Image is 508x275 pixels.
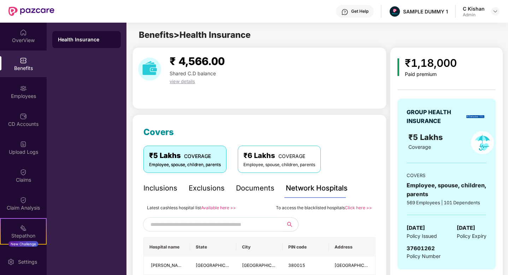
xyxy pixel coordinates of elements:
[20,169,27,176] img: svg+xml;base64,PHN2ZyBpZD0iQ2xhaW0iIHhtbG5zPSJodHRwOi8vd3d3LnczLm9yZy8yMDAwL3N2ZyIgd2lkdGg9IjIwIi...
[170,78,195,84] span: view details
[341,8,348,16] img: svg+xml;base64,PHN2ZyBpZD0iSGVscC0zMngzMiIgeG1sbnM9Imh0dHA6Ly93d3cudzMub3JnLzIwMDAvc3ZnIiB3aWR0aD...
[351,8,368,14] div: Get Help
[20,29,27,36] img: svg+xml;base64,PHN2ZyBpZD0iSG9tZSIgeG1sbnM9Imh0dHA6Ly93d3cudzMub3JnLzIwMDAvc3ZnIiB3aWR0aD0iMjAiIG...
[335,263,379,268] span: [GEOGRAPHIC_DATA]
[149,150,221,161] div: ₹5 Lakhs
[408,144,431,150] span: Coverage
[281,217,299,232] button: search
[457,232,486,240] span: Policy Expiry
[407,224,425,232] span: [DATE]
[407,181,486,199] div: Employee, spouse, children, parents
[184,153,211,159] span: COVERAGE
[283,238,329,257] th: PIN code
[286,183,348,194] div: Network Hospitals
[276,205,345,210] span: To access the blacklisted hospitals
[397,58,399,76] img: icon
[236,257,283,275] td: Ahmedabad
[236,183,274,194] div: Documents
[329,257,375,275] td: 202 2nd Floor, Titanium City Centre Mall
[408,133,445,142] span: ₹5 Lakhs
[407,108,464,125] div: GROUP HEALTH INSURANCE
[345,205,372,210] a: Click here >>
[243,162,315,168] div: Employee, spouse, children, parents
[463,5,485,12] div: C Kishan
[20,141,27,148] img: svg+xml;base64,PHN2ZyBpZD0iVXBsb2FkX0xvZ3MiIGRhdGEtbmFtZT0iVXBsb2FkIExvZ3MiIHhtbG5zPSJodHRwOi8vd3...
[138,58,161,81] img: download
[407,172,486,179] div: COVERS
[139,30,250,40] span: Benefits > Health Insurance
[288,263,305,268] span: 380015
[20,85,27,92] img: svg+xml;base64,PHN2ZyBpZD0iRW1wbG95ZWVzIiB4bWxucz0iaHR0cDovL3d3dy53My5vcmcvMjAwMC9zdmciIHdpZHRoPS...
[390,6,400,17] img: Pazcare_Alternative_logo-01-01.png
[335,244,370,250] span: Address
[8,7,54,16] img: New Pazcare Logo
[407,199,486,206] div: 569 Employees | 101 Dependents
[281,222,298,227] span: search
[16,258,39,265] div: Settings
[143,183,177,194] div: Inclusions
[190,238,236,257] th: State
[143,127,174,137] span: Covers
[1,232,46,239] div: Stepathon
[405,55,457,71] div: ₹1,18,000
[201,205,236,210] a: Available here >>
[466,115,484,118] img: insurerLogo
[170,55,225,68] span: ₹ 4,566.00
[20,197,27,204] img: svg+xml;base64,PHN2ZyBpZD0iQ2xhaW0iIHhtbG5zPSJodHRwOi8vd3d3LnczLm9yZy8yMDAwL3N2ZyIgd2lkdGg9IjIwIi...
[20,224,27,232] img: svg+xml;base64,PHN2ZyB4bWxucz0iaHR0cDovL3d3dy53My5vcmcvMjAwMC9zdmciIHdpZHRoPSIyMSIgaGVpZ2h0PSIyMC...
[405,71,457,77] div: Paid premium
[20,113,27,120] img: svg+xml;base64,PHN2ZyBpZD0iQ0RfQWNjb3VudHMiIGRhdGEtbmFtZT0iQ0QgQWNjb3VudHMiIHhtbG5zPSJodHRwOi8vd3...
[457,224,475,232] span: [DATE]
[151,263,229,268] span: [PERSON_NAME] EYE CARE HOSPITAL
[492,8,498,14] img: svg+xml;base64,PHN2ZyBpZD0iRHJvcGRvd24tMzJ4MzIiIHhtbG5zPSJodHRwOi8vd3d3LnczLm9yZy8yMDAwL3N2ZyIgd2...
[58,36,115,43] div: Health Insurance
[463,12,485,18] div: Admin
[242,263,286,268] span: [GEOGRAPHIC_DATA]
[236,238,283,257] th: City
[407,232,437,240] span: Policy Issued
[170,70,216,76] span: Shared C.D balance
[144,257,190,275] td: NIHAR EYE CARE HOSPITAL
[407,245,435,252] span: 37601262
[8,241,38,247] div: New Challenge
[189,183,225,194] div: Exclusions
[147,205,201,210] span: Latest cashless hospital list
[20,57,27,64] img: svg+xml;base64,PHN2ZyBpZD0iQmVuZWZpdHMiIHhtbG5zPSJodHRwOi8vd3d3LnczLm9yZy8yMDAwL3N2ZyIgd2lkdGg9Ij...
[471,131,494,154] img: policyIcon
[278,153,305,159] span: COVERAGE
[243,150,315,161] div: ₹6 Lakhs
[403,8,448,15] div: SAMPLE DUMMY 1
[149,244,184,250] span: Hospital name
[7,258,14,265] img: svg+xml;base64,PHN2ZyBpZD0iU2V0dGluZy0yMHgyMCIgeG1sbnM9Imh0dHA6Ly93d3cudzMub3JnLzIwMDAvc3ZnIiB3aW...
[190,257,236,275] td: Gujarat
[329,238,375,257] th: Address
[144,238,190,257] th: Hospital name
[149,162,221,168] div: Employee, spouse, children, parents
[196,263,240,268] span: [GEOGRAPHIC_DATA]
[407,253,441,259] span: Policy Number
